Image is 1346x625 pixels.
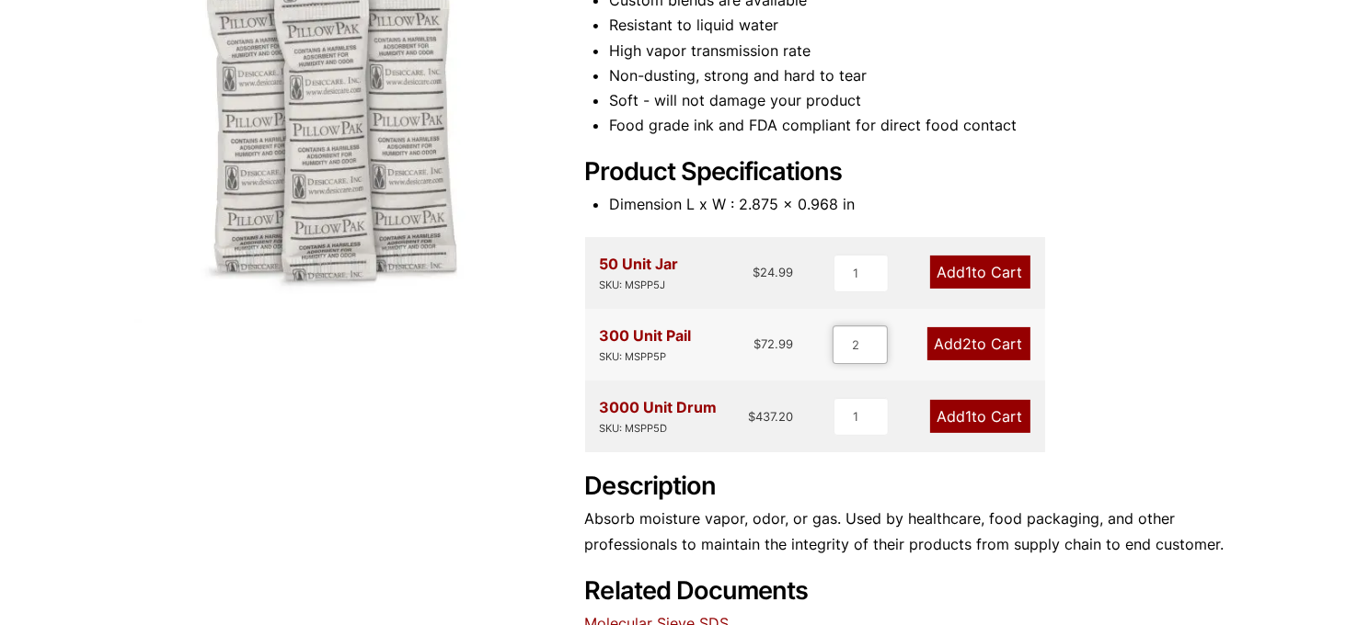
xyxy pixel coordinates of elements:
[600,395,718,437] div: 3000 Unit Drum
[609,63,1225,88] li: Non-dusting, strong and hard to tear
[754,336,793,351] bdi: 72.99
[963,335,972,353] span: 2
[754,336,761,351] span: $
[753,265,760,279] span: $
[748,409,755,424] span: $
[609,13,1225,38] li: Resistant to liquid water
[927,327,1030,360] a: Add2to Cart
[609,192,1225,217] li: Dimension L x W : 2.875 x 0.968 in
[609,113,1225,138] li: Food grade ink and FDA compliant for direct food contact
[585,472,1225,502] h2: Description
[609,39,1225,63] li: High vapor transmission rate
[748,409,793,424] bdi: 437.20
[753,265,793,279] bdi: 24.99
[585,157,1225,187] h2: Product Specifications
[930,400,1030,433] a: Add1to Cart
[609,88,1225,113] li: Soft - will not damage your product
[966,407,972,426] span: 1
[600,420,718,437] div: SKU: MSPP5D
[600,348,692,366] div: SKU: MSPP5P
[600,277,679,294] div: SKU: MSPP5J
[600,252,679,294] div: 50 Unit Jar
[930,256,1030,289] a: Add1to Cart
[585,506,1225,556] p: Absorb moisture vapor, odor, or gas. Used by healthcare, food packaging, and other professionals ...
[600,324,692,366] div: 300 Unit Pail
[966,263,972,281] span: 1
